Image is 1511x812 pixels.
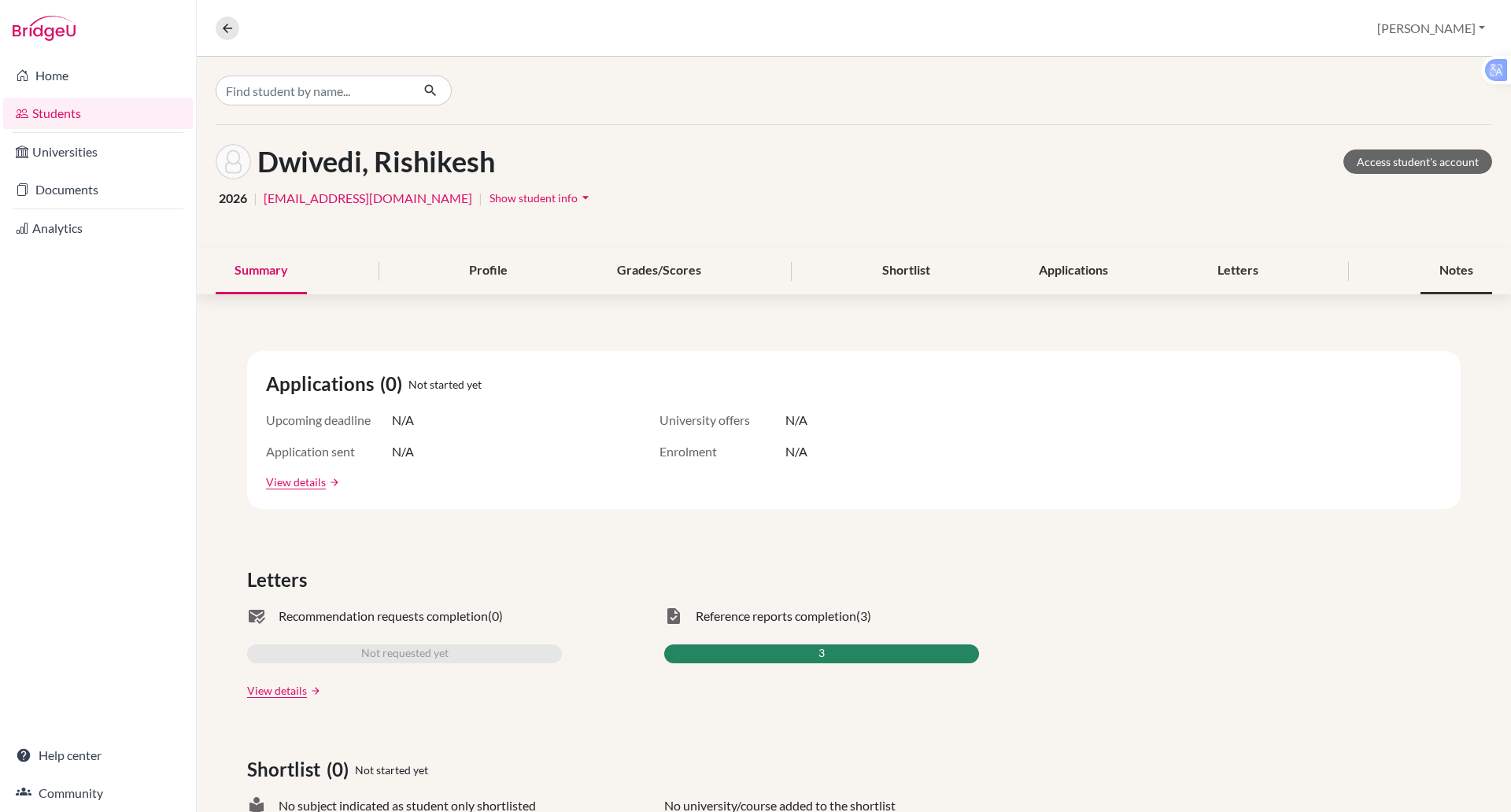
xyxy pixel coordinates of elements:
span: (3) [856,607,871,626]
span: Applications [266,370,380,398]
button: Show student infoarrow_drop_down [489,186,594,210]
div: Grades/Scores [598,248,720,294]
span: task [664,607,683,626]
span: N/A [392,411,414,430]
h1: Dwivedi, Rishikesh [257,145,495,179]
a: Documents [3,174,193,205]
span: 3 [818,644,825,663]
a: View details [266,474,326,490]
img: Rishikesh Dwivedi's avatar [216,144,251,179]
div: Applications [1020,248,1127,294]
span: Shortlist [247,755,327,784]
span: Not requested yet [361,644,449,663]
span: Application sent [266,442,392,461]
img: Bridge-U [13,16,76,41]
span: 2026 [219,189,247,208]
span: (0) [380,370,408,398]
a: Access student's account [1343,149,1492,174]
span: Show student info [490,191,578,205]
span: N/A [785,442,807,461]
span: (0) [327,755,355,784]
span: Not started yet [355,762,428,778]
a: Students [3,98,193,129]
span: N/A [785,411,807,430]
button: [PERSON_NAME] [1370,13,1492,43]
a: arrow_forward [326,477,340,488]
a: [EMAIL_ADDRESS][DOMAIN_NAME] [264,189,472,208]
a: Universities [3,136,193,168]
a: arrow_forward [307,685,321,696]
span: mark_email_read [247,607,266,626]
div: Shortlist [863,248,949,294]
span: University offers [659,411,785,430]
div: Profile [450,248,526,294]
a: Home [3,60,193,91]
a: Help center [3,740,193,771]
span: N/A [392,442,414,461]
span: Enrolment [659,442,785,461]
a: View details [247,682,307,699]
span: Not started yet [408,376,482,393]
a: Analytics [3,212,193,244]
span: Recommendation requests completion [279,607,488,626]
i: arrow_drop_down [578,190,593,205]
span: | [253,189,257,208]
span: | [478,189,482,208]
a: Community [3,777,193,809]
span: (0) [488,607,503,626]
div: Letters [1199,248,1277,294]
div: Summary [216,248,307,294]
span: Reference reports completion [696,607,856,626]
span: Upcoming deadline [266,411,392,430]
span: Letters [247,566,313,594]
div: Notes [1420,248,1492,294]
input: Find student by name... [216,76,411,105]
